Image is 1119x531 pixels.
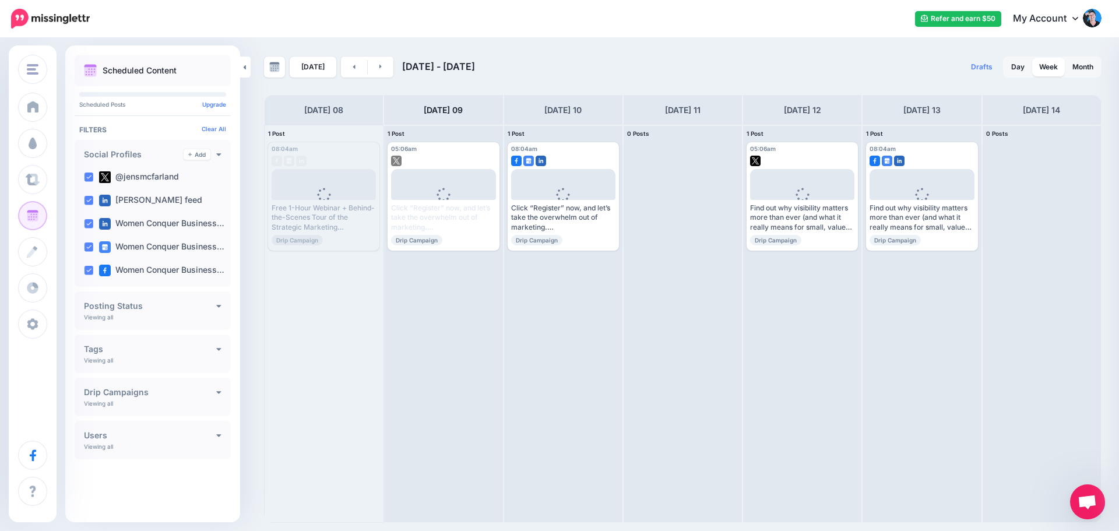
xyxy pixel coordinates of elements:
[747,130,763,137] span: 1 Post
[391,235,442,245] span: Drip Campaign
[870,203,974,232] div: Find out why visibility matters more than ever (and what it really means for small, values-driven...
[79,101,226,107] p: Scheduled Posts
[523,156,534,166] img: google_business-square.png
[308,188,340,218] div: Loading
[272,235,323,245] span: Drip Campaign
[27,64,38,75] img: menu.png
[866,130,883,137] span: 1 Post
[870,156,880,166] img: facebook-square.png
[544,103,582,117] h4: [DATE] 10
[284,156,294,166] img: google_business-grey-square.png
[84,388,216,396] h4: Drip Campaigns
[665,103,701,117] h4: [DATE] 11
[269,62,280,72] img: calendar-grey-darker.png
[272,156,282,166] img: facebook-grey-square.png
[84,345,216,353] h4: Tags
[750,235,801,245] span: Drip Campaign
[971,64,993,71] span: Drafts
[511,156,522,166] img: facebook-square.png
[268,130,285,137] span: 1 Post
[84,443,113,450] p: Viewing all
[750,156,761,166] img: twitter-square.png
[99,171,111,183] img: twitter-square.png
[202,125,226,132] a: Clear All
[84,357,113,364] p: Viewing all
[99,241,111,253] img: google_business-square.png
[1001,5,1102,33] a: My Account
[986,130,1008,137] span: 0 Posts
[511,203,615,232] div: Click “Register” now, and let’s take the overwhelm out of marketing. Join us live 👉 [URL] #webina...
[870,145,896,152] span: 08:04am
[784,103,821,117] h4: [DATE] 12
[99,195,111,206] img: linkedin-square.png
[750,145,776,152] span: 05:06am
[99,171,179,183] label: @jensmcfarland
[915,11,1001,27] a: Refer and earn $50
[99,218,111,230] img: linkedin-square.png
[84,302,216,310] h4: Posting Status
[627,130,649,137] span: 0 Posts
[79,125,226,134] h4: Filters
[99,265,224,276] label: Women Conquer Business…
[508,130,525,137] span: 1 Post
[304,103,343,117] h4: [DATE] 08
[103,66,177,75] p: Scheduled Content
[272,203,376,232] div: ​Free 1-Hour Webinar + Behind-the-Scenes Tour of the Strategic Marketing Membership Have you RSVP...
[427,188,459,218] div: Loading
[391,156,402,166] img: twitter-square.png
[424,103,463,117] h4: [DATE] 09
[99,218,224,230] label: Women Conquer Business…
[99,265,111,276] img: facebook-square.png
[84,431,216,439] h4: Users
[1004,58,1032,76] a: Day
[391,203,495,232] div: Click “Register” now, and let’s take the overwhelm out of marketing. Join us live 👉 [URL] #webina...
[1023,103,1060,117] h4: [DATE] 14
[202,101,226,108] a: Upgrade
[511,235,562,245] span: Drip Campaign
[84,314,113,321] p: Viewing all
[786,188,818,218] div: Loading
[388,130,404,137] span: 1 Post
[1070,484,1105,519] div: Open chat
[536,156,546,166] img: linkedin-square.png
[402,61,475,72] span: [DATE] - [DATE]
[290,57,336,78] a: [DATE]
[99,241,224,253] label: Women Conquer Business…
[870,235,921,245] span: Drip Campaign
[894,156,905,166] img: linkedin-square.png
[296,156,307,166] img: linkedin-grey-square.png
[84,64,97,77] img: calendar.png
[84,150,184,159] h4: Social Profiles
[750,203,854,232] div: Find out why visibility matters more than ever (and what it really means for small, values-driven...
[547,188,579,218] div: Loading
[882,156,892,166] img: google_business-square.png
[184,149,210,160] a: Add
[964,57,1000,78] a: Drafts
[903,103,941,117] h4: [DATE] 13
[391,145,417,152] span: 05:06am
[1065,58,1100,76] a: Month
[11,9,90,29] img: Missinglettr
[272,145,298,152] span: 08:04am
[906,188,938,218] div: Loading
[99,195,202,206] label: [PERSON_NAME] feed
[511,145,537,152] span: 08:04am
[1032,58,1065,76] a: Week
[84,400,113,407] p: Viewing all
